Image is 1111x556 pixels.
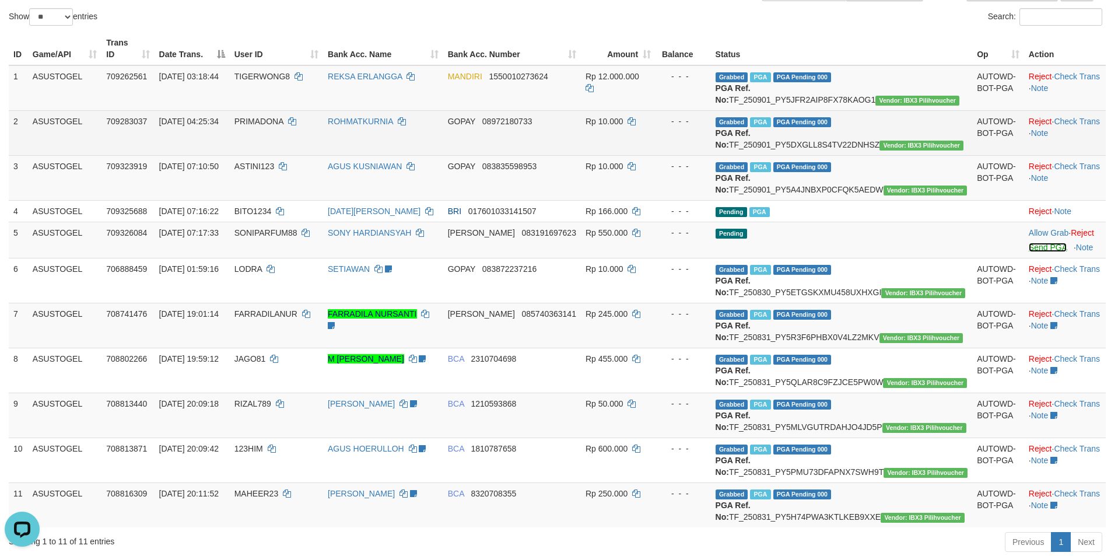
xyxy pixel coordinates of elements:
[716,83,751,104] b: PGA Ref. No:
[1029,243,1067,252] a: Send PGA
[773,162,832,172] span: PGA Pending
[716,276,751,297] b: PGA Ref. No:
[1031,173,1049,183] a: Note
[586,162,623,171] span: Rp 10.000
[711,110,973,155] td: TF_250901_PY5DXGLL8S4TV22DNHSZ
[716,445,748,454] span: Grabbed
[1024,393,1106,438] td: · ·
[716,366,751,387] b: PGA Ref. No:
[972,393,1024,438] td: AUTOWD-BOT-PGA
[586,228,628,237] span: Rp 550.000
[1029,228,1068,237] a: Allow Grab
[1031,83,1049,93] a: Note
[234,117,283,126] span: PRIMADONA
[660,488,706,499] div: - - -
[328,264,370,274] a: SETIAWAN
[711,348,973,393] td: TF_250831_PY5QLAR8C9FZJCE5PW0W
[581,32,656,65] th: Amount: activate to sort column ascending
[471,399,516,408] span: Copy 1210593868 to clipboard
[159,162,219,171] span: [DATE] 07:10:50
[660,398,706,410] div: - - -
[328,399,395,408] a: [PERSON_NAME]
[448,309,515,319] span: [PERSON_NAME]
[448,264,475,274] span: GOPAY
[28,110,101,155] td: ASUSTOGEL
[716,456,751,477] b: PGA Ref. No:
[106,309,147,319] span: 708741476
[1031,366,1049,375] a: Note
[1019,8,1102,26] input: Search:
[716,207,747,217] span: Pending
[9,482,28,527] td: 11
[750,489,770,499] span: Marked by aeotriv
[1031,456,1049,465] a: Note
[28,222,101,258] td: ASUSTOGEL
[1070,532,1102,552] a: Next
[1029,162,1052,171] a: Reject
[988,8,1102,26] label: Search:
[716,321,751,342] b: PGA Ref. No:
[448,72,482,81] span: MANDIRI
[234,354,266,363] span: JAGO81
[972,258,1024,303] td: AUTOWD-BOT-PGA
[234,162,274,171] span: ASTINI123
[28,258,101,303] td: ASUSTOGEL
[106,228,147,237] span: 709326084
[28,482,101,527] td: ASUSTOGEL
[1029,117,1052,126] a: Reject
[660,227,706,239] div: - - -
[234,399,271,408] span: RIZAL789
[750,400,770,410] span: Marked by aeotriv
[9,258,28,303] td: 6
[234,207,272,216] span: BITO1234
[1031,501,1049,510] a: Note
[1054,72,1100,81] a: Check Trans
[750,445,770,454] span: Marked by aeotriv
[9,65,28,111] td: 1
[159,309,219,319] span: [DATE] 19:01:14
[1029,354,1052,363] a: Reject
[773,489,832,499] span: PGA Pending
[1024,348,1106,393] td: · ·
[159,207,219,216] span: [DATE] 07:16:22
[586,489,628,498] span: Rp 250.000
[1029,228,1071,237] span: ·
[972,32,1024,65] th: Op: activate to sort column ascending
[1071,228,1094,237] a: Reject
[106,72,147,81] span: 709262561
[881,288,965,298] span: Vendor URL: https://payment5.1velocity.biz
[1029,264,1052,274] a: Reject
[234,309,297,319] span: FARRADILANUR
[28,155,101,200] td: ASUSTOGEL
[711,65,973,111] td: TF_250901_PY5JFR2AIP8FX78KAOG1
[716,173,751,194] b: PGA Ref. No:
[884,468,968,478] span: Vendor URL: https://payment5.1velocity.biz
[328,354,404,363] a: M [PERSON_NAME]
[448,162,475,171] span: GOPAY
[660,443,706,454] div: - - -
[881,513,965,523] span: Vendor URL: https://payment5.1velocity.biz
[9,393,28,438] td: 9
[750,265,770,275] span: Marked by aeoros
[972,482,1024,527] td: AUTOWD-BOT-PGA
[468,207,537,216] span: Copy 017601033141507 to clipboard
[9,348,28,393] td: 8
[328,444,404,453] a: AGUS HOERULLOH
[586,399,623,408] span: Rp 50.000
[234,228,297,237] span: SONIPARFUM88
[9,32,28,65] th: ID
[328,489,395,498] a: [PERSON_NAME]
[773,265,832,275] span: PGA Pending
[711,155,973,200] td: TF_250901_PY5A4JNBXP0CFQK5AEDW
[716,400,748,410] span: Grabbed
[230,32,323,65] th: User ID: activate to sort column ascending
[1024,200,1106,222] td: ·
[9,155,28,200] td: 3
[883,378,967,388] span: Vendor URL: https://payment5.1velocity.biz
[522,309,576,319] span: Copy 085740363141 to clipboard
[773,72,832,82] span: PGA Pending
[323,32,443,65] th: Bank Acc. Name: activate to sort column ascending
[1054,309,1100,319] a: Check Trans
[711,303,973,348] td: TF_250831_PY5R3F6PHBX0V4LZ2MKV
[716,162,748,172] span: Grabbed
